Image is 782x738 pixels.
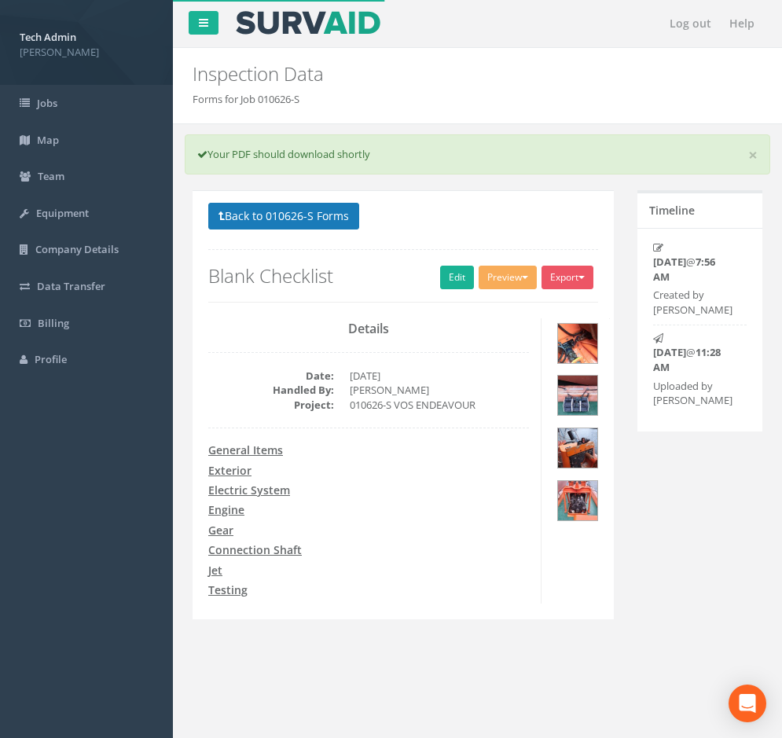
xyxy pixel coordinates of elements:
[20,26,153,59] a: Tech Admin [PERSON_NAME]
[35,352,67,366] span: Profile
[653,255,686,269] strong: [DATE]
[37,96,57,110] span: Jobs
[208,484,529,496] h4: Electric System
[653,255,715,284] strong: 7:56 AM
[38,169,64,183] span: Team
[208,544,529,556] h4: Connection Shaft
[350,383,529,398] dd: [PERSON_NAME]
[653,379,727,408] p: Uploaded by [PERSON_NAME]
[729,685,766,722] div: Open Intercom Messenger
[208,524,529,536] h4: Gear
[208,444,529,456] h4: General Items
[208,564,529,576] h4: Jet
[208,504,529,516] h4: Engine
[208,398,334,413] dt: Project:
[653,345,721,374] strong: 11:28 AM
[208,266,598,286] h2: Blank Checklist
[558,376,597,415] img: 48e9a2cd-7fd3-c47d-ea37-02d72290745e_83c434db-30ba-c9a0-17cb-aaed3b031063_thumb.jpg
[208,369,334,384] dt: Date:
[350,398,529,413] dd: 010626-S VOS ENDEAVOUR
[748,147,758,163] a: ×
[20,30,76,44] strong: Tech Admin
[542,266,593,289] button: Export
[653,345,686,359] strong: [DATE]
[208,322,529,336] h3: Details
[193,92,299,107] li: Forms for Job 010626-S
[350,369,529,384] dd: [DATE]
[208,383,334,398] dt: Handled By:
[37,133,59,147] span: Map
[37,279,105,293] span: Data Transfer
[20,45,153,60] span: [PERSON_NAME]
[440,266,474,289] a: Edit
[558,324,597,363] img: 48e9a2cd-7fd3-c47d-ea37-02d72290745e_76744f14-aa7f-5d60-234e-e8149ca9cf35_thumb.jpg
[38,316,69,330] span: Billing
[36,206,89,220] span: Equipment
[653,288,727,317] p: Created by [PERSON_NAME]
[649,204,695,216] h5: Timeline
[185,134,770,174] div: Your PDF should download shortly
[208,584,529,596] h4: Testing
[653,345,727,374] p: @
[558,428,597,468] img: 48e9a2cd-7fd3-c47d-ea37-02d72290745e_b1cebf1e-d7fa-a8dc-3069-b170e0bff010_thumb.jpg
[193,64,762,84] h2: Inspection Data
[208,464,529,476] h4: Exterior
[35,242,119,256] span: Company Details
[558,481,597,520] img: 48e9a2cd-7fd3-c47d-ea37-02d72290745e_82ef16da-5dd8-e283-1d17-3cd336a9dbb9_thumb.jpg
[208,203,359,229] button: Back to 010626-S Forms
[479,266,537,289] button: Preview
[653,255,727,284] p: @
